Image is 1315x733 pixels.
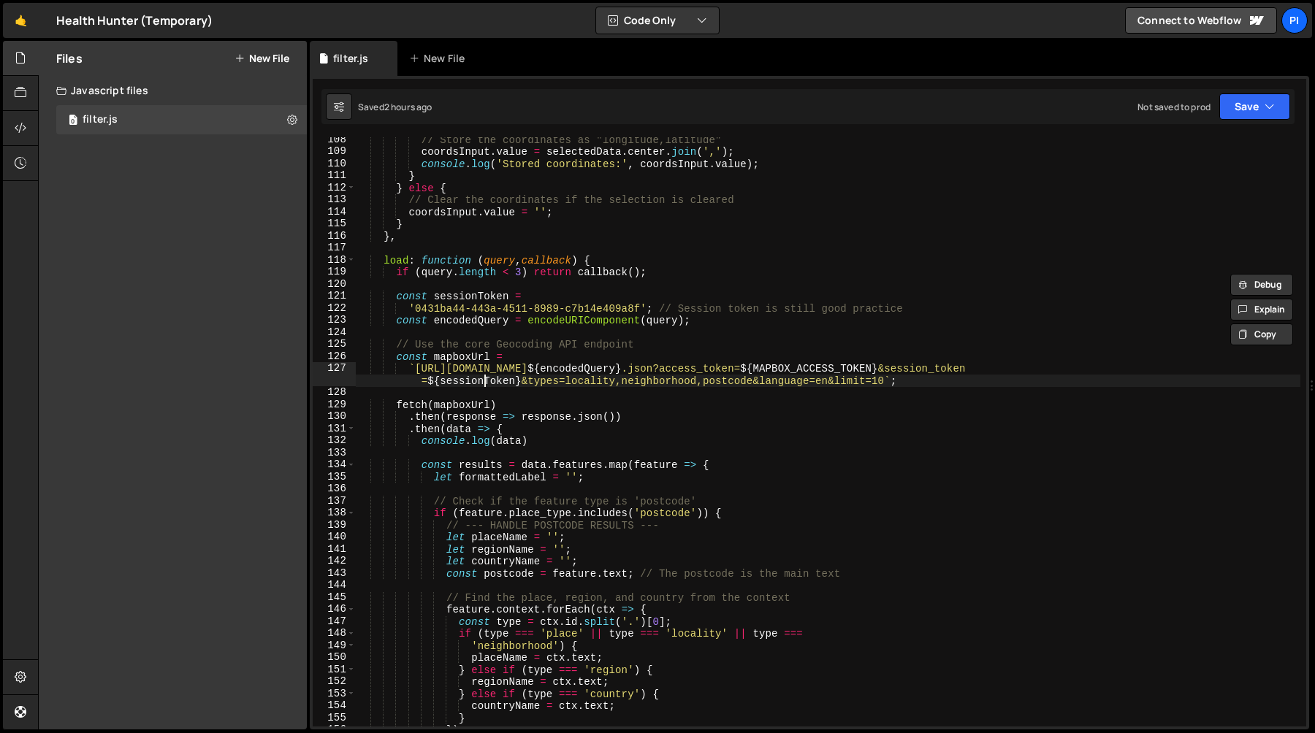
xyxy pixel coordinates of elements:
[313,134,356,146] div: 108
[313,591,356,604] div: 145
[313,278,356,291] div: 120
[313,615,356,628] div: 147
[3,3,39,38] a: 🤙
[313,507,356,519] div: 138
[313,447,356,459] div: 133
[313,158,356,170] div: 110
[313,543,356,556] div: 141
[358,101,432,113] div: Saved
[313,350,356,363] div: 126
[313,664,356,676] div: 151
[313,423,356,435] div: 131
[313,314,356,326] div: 123
[313,338,356,350] div: 125
[384,101,432,113] div: 2 hours ago
[313,640,356,652] div: 149
[1281,7,1308,34] a: Pi
[313,495,356,507] div: 137
[56,50,83,66] h2: Files
[313,193,356,206] div: 113
[313,458,356,471] div: 134
[1137,101,1211,113] div: Not saved to prod
[313,302,356,315] div: 122
[1219,93,1290,120] button: Save
[313,579,356,591] div: 144
[313,230,356,242] div: 116
[313,519,356,531] div: 139
[69,115,77,127] span: 0
[313,145,356,158] div: 109
[313,531,356,543] div: 140
[313,242,356,254] div: 117
[313,688,356,700] div: 153
[313,266,356,278] div: 119
[313,386,356,399] div: 128
[313,290,356,302] div: 121
[313,434,356,447] div: 132
[56,12,213,29] div: Health Hunter (Temporary)
[56,105,307,134] div: 16494/44708.js
[313,699,356,712] div: 154
[313,567,356,580] div: 143
[313,712,356,724] div: 155
[313,218,356,230] div: 115
[83,113,118,126] div: filter.js
[333,51,368,66] div: filter.js
[313,362,356,386] div: 127
[39,76,307,105] div: Javascript files
[313,410,356,423] div: 130
[313,651,356,664] div: 150
[313,326,356,339] div: 124
[1230,323,1293,345] button: Copy
[313,603,356,615] div: 146
[313,483,356,495] div: 136
[313,555,356,567] div: 142
[1230,299,1293,321] button: Explain
[313,675,356,688] div: 152
[313,627,356,640] div: 148
[313,254,356,266] div: 118
[313,169,356,182] div: 111
[313,471,356,483] div: 135
[1230,274,1293,296] button: Debug
[313,399,356,411] div: 129
[313,206,356,218] div: 114
[409,51,470,66] div: New File
[1125,7,1277,34] a: Connect to Webflow
[596,7,719,34] button: Code Only
[235,53,289,64] button: New File
[313,182,356,194] div: 112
